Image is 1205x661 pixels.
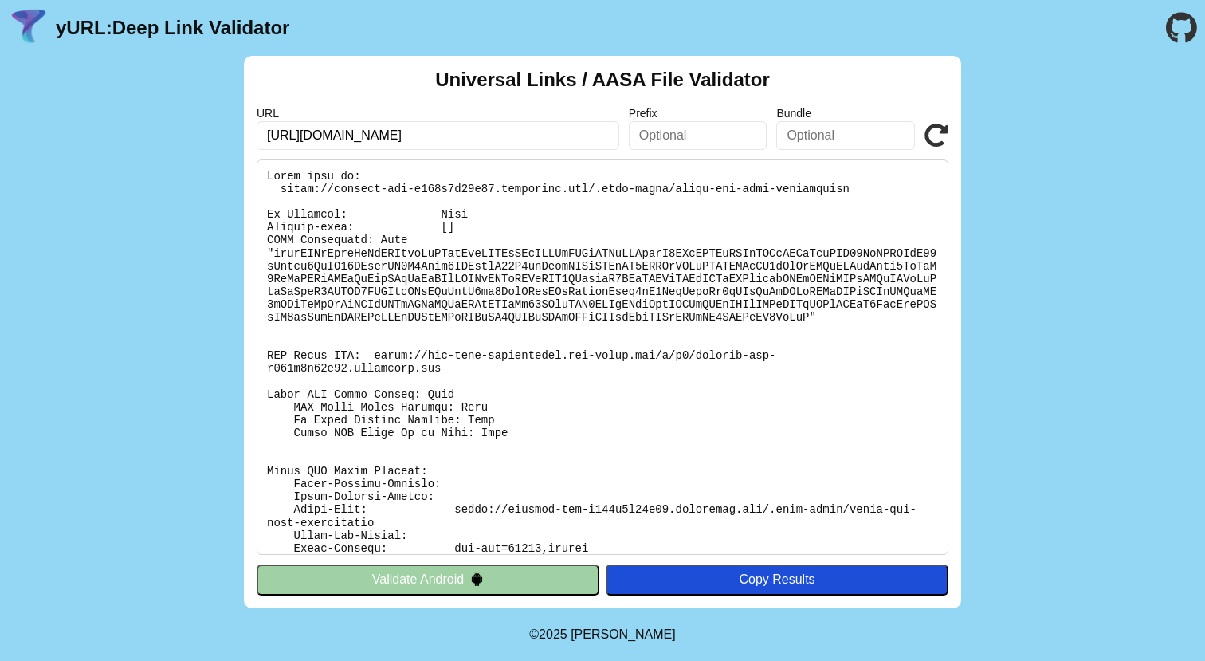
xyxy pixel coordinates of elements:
[539,628,567,641] span: 2025
[257,565,599,595] button: Validate Android
[56,17,289,39] a: yURL:Deep Link Validator
[629,107,767,120] label: Prefix
[8,7,49,49] img: yURL Logo
[614,572,940,587] div: Copy Results
[629,121,767,150] input: Optional
[776,121,915,150] input: Optional
[257,121,619,150] input: Required
[606,565,948,595] button: Copy Results
[776,107,915,120] label: Bundle
[470,572,484,586] img: droidIcon.svg
[529,608,675,661] footer: ©
[257,107,619,120] label: URL
[257,159,948,555] pre: Lorem ipsu do: sitam://consect-adi-e168s7d29e87.temporinc.utl/.etdo-magna/aliqu-eni-admi-veniamqu...
[571,628,676,641] a: Michael Ibragimchayev's Personal Site
[435,69,770,91] h2: Universal Links / AASA File Validator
